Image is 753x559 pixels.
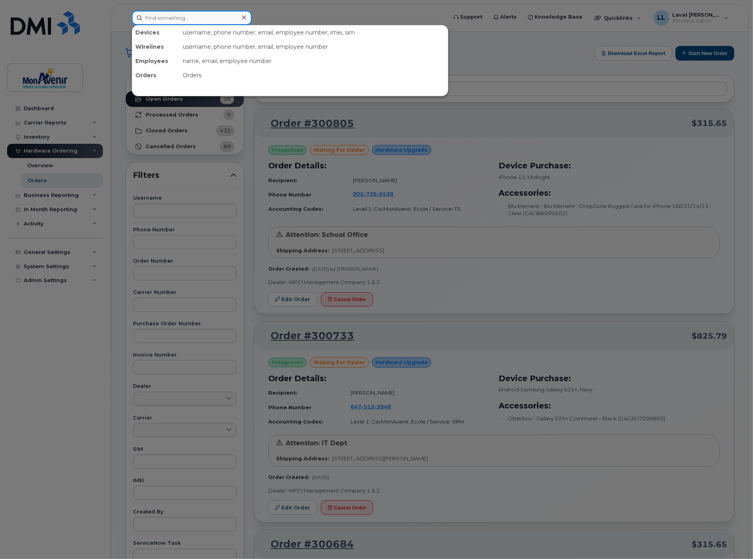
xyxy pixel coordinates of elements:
[132,25,180,40] div: Devices
[180,40,448,54] div: username, phone number, email, employee number
[180,68,448,82] div: Orders
[132,54,180,68] div: Employees
[180,54,448,68] div: name, email, employee number
[132,68,180,82] div: Orders
[180,25,448,40] div: username, phone number, email, employee number, imei, sim
[132,40,180,54] div: Wirelines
